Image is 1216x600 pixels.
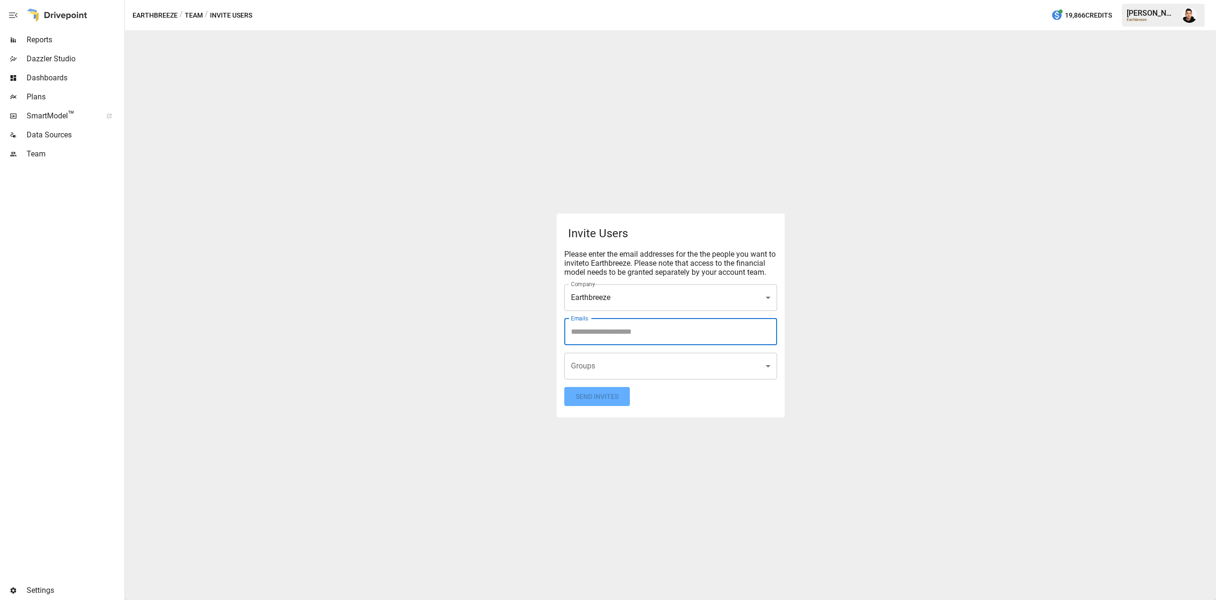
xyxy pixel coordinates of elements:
span: Team [27,148,123,160]
div: Earthbreeze [564,284,777,311]
span: SmartModel [27,110,96,122]
button: Francisco Sanchez [1176,2,1203,29]
button: 19,866Credits [1047,7,1116,24]
span: Reports [27,34,123,46]
div: Please enter the email addresses for the the people you want to invite to Earthbreeze . Please no... [564,250,777,277]
div: Earthbreeze [1127,18,1176,22]
span: 19,866 Credits [1065,10,1112,21]
p: Invite Users [568,225,777,242]
label: Company [571,280,595,288]
span: ™ [68,109,75,121]
span: Plans [27,91,123,103]
button: Earthbreeze [133,10,178,21]
span: Dashboards [27,72,123,84]
span: Settings [27,585,123,596]
div: [PERSON_NAME] [1127,9,1176,18]
div: / [180,10,183,21]
img: Francisco Sanchez [1182,8,1197,23]
label: Emails [571,314,588,322]
button: Team [185,10,203,21]
span: Dazzler Studio [27,53,123,65]
div: / [205,10,208,21]
span: Data Sources [27,129,123,141]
